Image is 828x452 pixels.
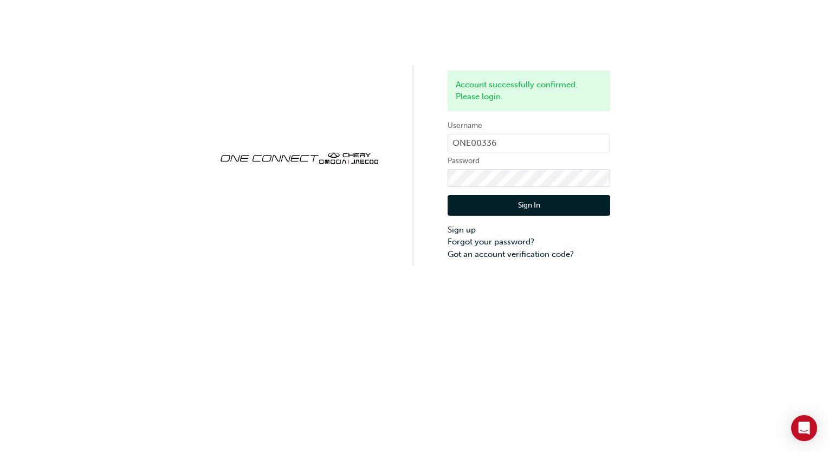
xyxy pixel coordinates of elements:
input: Username [448,134,610,152]
a: Forgot your password? [448,236,610,248]
button: Sign In [448,195,610,216]
img: oneconnect [218,143,380,171]
a: Got an account verification code? [448,248,610,261]
label: Username [448,119,610,132]
label: Password [448,154,610,167]
div: Open Intercom Messenger [791,415,817,441]
a: Sign up [448,224,610,236]
div: Account successfully confirmed. Please login. [448,70,610,111]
